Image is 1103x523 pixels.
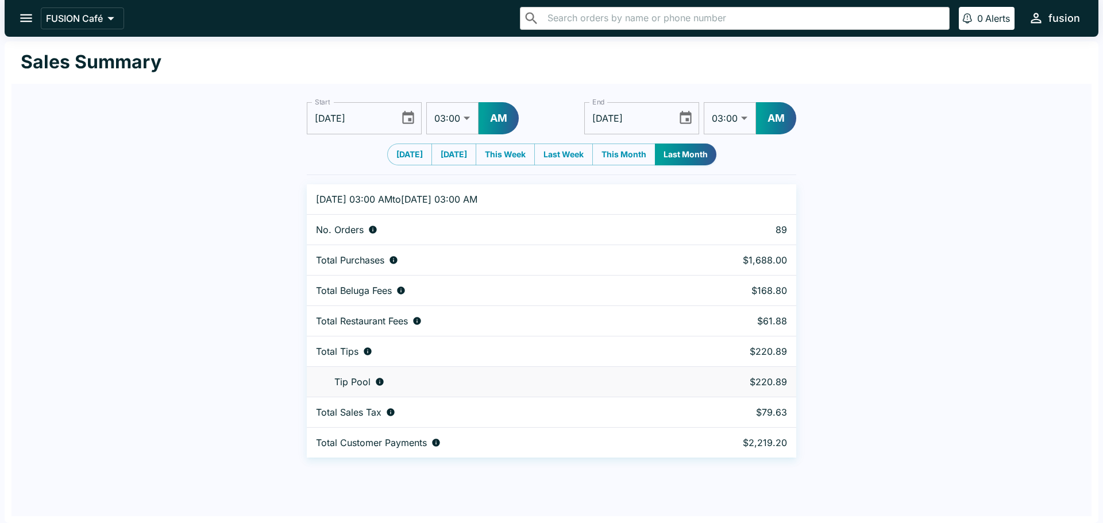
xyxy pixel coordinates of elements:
[316,193,661,205] p: [DATE] 03:00 AM to [DATE] 03:00 AM
[1024,6,1085,30] button: fusion
[316,346,358,357] p: Total Tips
[985,13,1010,24] p: Alerts
[316,254,384,266] p: Total Purchases
[673,106,698,130] button: Choose date, selected date is Oct 1, 2025
[316,285,661,296] div: Fees paid by diners to Beluga
[679,285,787,296] p: $168.80
[316,315,661,327] div: Fees paid by diners to restaurant
[679,437,787,448] p: $2,219.20
[46,13,103,24] p: FUSION Café
[479,102,519,134] button: AM
[679,406,787,418] p: $79.63
[316,224,661,235] div: Number of orders placed
[41,7,124,29] button: FUSION Café
[316,406,661,418] div: Sales tax paid by diners
[431,144,476,165] button: [DATE]
[316,224,364,235] p: No. Orders
[316,406,381,418] p: Total Sales Tax
[387,144,432,165] button: [DATE]
[316,315,408,327] p: Total Restaurant Fees
[655,144,716,165] button: Last Month
[316,437,661,448] div: Total amount paid for orders by diners
[592,144,655,165] button: This Month
[756,102,796,134] button: AM
[679,254,787,266] p: $1,688.00
[334,376,371,388] p: Tip Pool
[21,51,161,73] h1: Sales Summary
[316,376,661,388] div: Tips unclaimed by a waiter
[679,376,787,388] p: $220.89
[396,106,421,130] button: Choose date, selected date is Sep 1, 2025
[316,254,661,266] div: Aggregate order subtotals
[534,144,593,165] button: Last Week
[977,13,983,24] p: 0
[476,144,535,165] button: This Week
[544,10,944,26] input: Search orders by name or phone number
[307,102,391,134] input: mm/dd/yyyy
[592,97,605,107] label: End
[679,315,787,327] p: $61.88
[584,102,669,134] input: mm/dd/yyyy
[315,97,330,107] label: Start
[316,346,661,357] div: Combined individual and pooled tips
[679,346,787,357] p: $220.89
[316,285,392,296] p: Total Beluga Fees
[316,437,427,448] p: Total Customer Payments
[679,224,787,235] p: 89
[1048,11,1080,25] div: fusion
[11,3,41,33] button: open drawer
